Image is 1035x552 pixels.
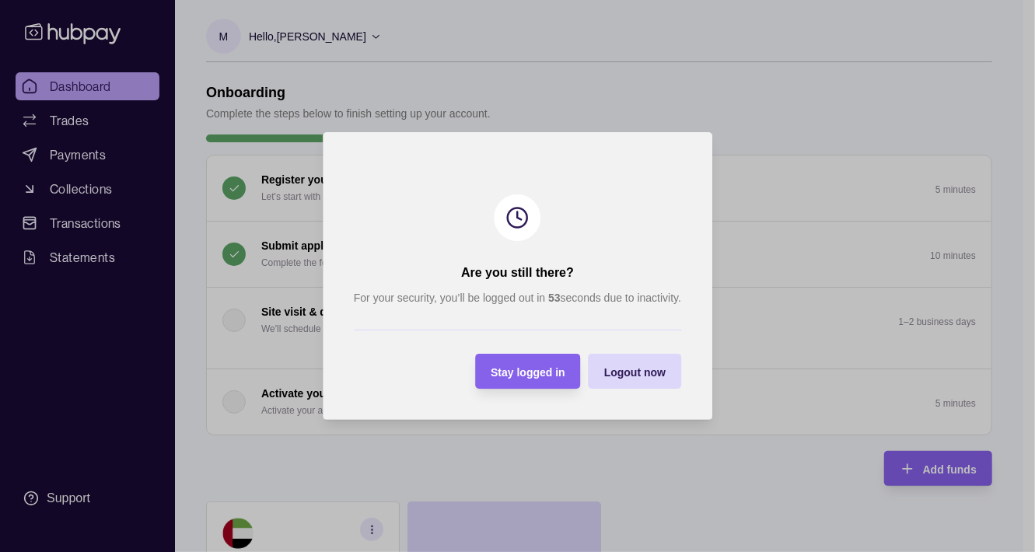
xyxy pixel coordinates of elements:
button: Logout now [589,354,681,389]
p: For your security, you’ll be logged out in seconds due to inactivity. [354,289,681,306]
strong: 53 [548,292,561,304]
button: Stay logged in [475,354,581,389]
span: Logout now [604,366,666,379]
span: Stay logged in [491,366,565,379]
h2: Are you still there? [461,264,574,281]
